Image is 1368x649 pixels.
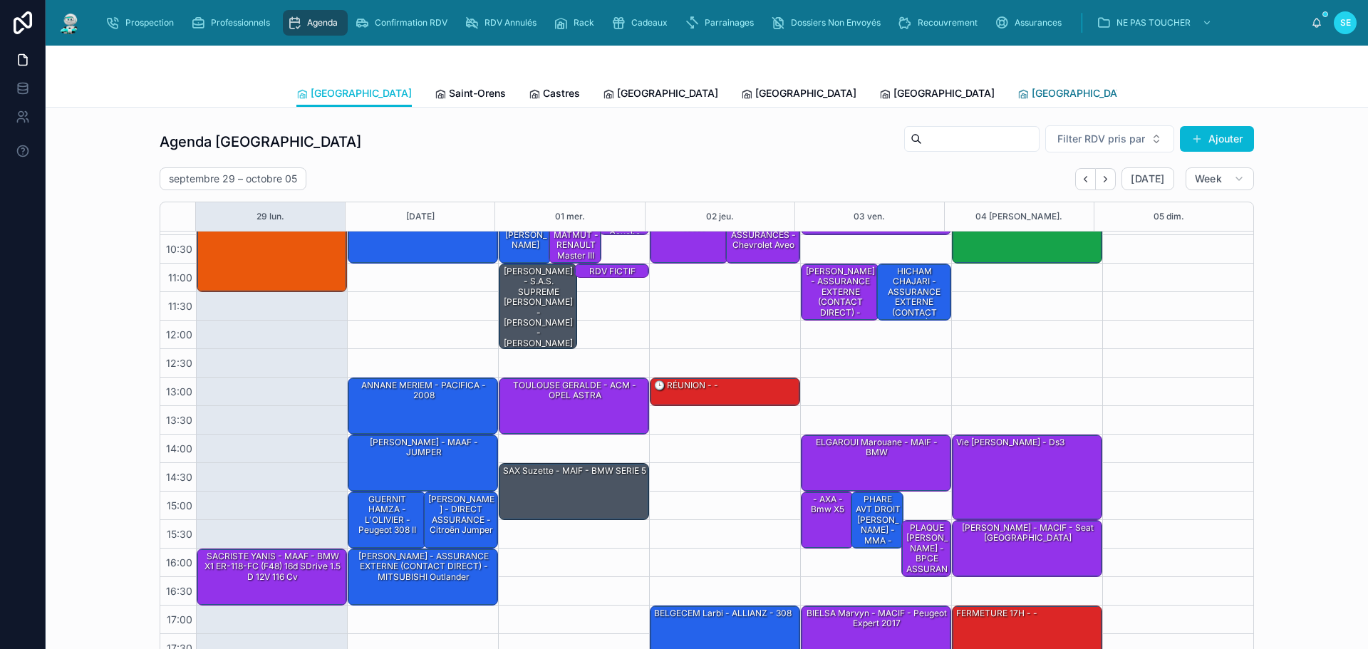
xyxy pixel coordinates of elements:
[499,207,551,263] div: HERETE Axelle - - [PERSON_NAME]
[162,243,196,255] span: 10:30
[1195,172,1222,185] span: Week
[955,436,1066,449] div: Vie [PERSON_NAME] - Ds3
[499,378,648,434] div: TOULOUSE GERALDE - ACM - OPEL ASTRA
[1340,17,1351,28] span: SE
[165,300,196,312] span: 11:30
[449,86,506,100] span: Saint-Orens
[165,271,196,284] span: 11:00
[543,86,580,100] span: Castres
[163,613,196,625] span: 17:00
[555,202,585,231] button: 01 mer.
[955,521,1101,545] div: [PERSON_NAME] - MACIF - seat [GEOGRAPHIC_DATA]
[726,207,800,263] div: [PERSON_NAME] - BPCE ASSURANCES - Chevrolet aveo
[351,379,497,403] div: ANNANE MERIEM - PACIFICA - 2008
[426,493,497,537] div: [PERSON_NAME] - DIRECT ASSURANCE - Citroën jumper
[57,11,83,34] img: App logo
[975,202,1062,231] button: 04 [PERSON_NAME].
[617,86,718,100] span: [GEOGRAPHIC_DATA]
[162,328,196,341] span: 12:00
[197,549,346,605] div: SACRISTE YANIS - MAAF - BMW X1 ER-118-FC (F48) 16d sDrive 1.5 d 12V 116 cv
[160,132,361,152] h1: Agenda [GEOGRAPHIC_DATA]
[804,493,852,516] div: - AXA - bmw x5
[851,492,903,548] div: PHARE AVT DROIT [PERSON_NAME] - MMA - classe A
[163,528,196,540] span: 15:30
[484,17,537,28] span: RDV Annulés
[1186,167,1254,190] button: Week
[348,549,497,605] div: [PERSON_NAME] - ASSURANCE EXTERNE (CONTACT DIRECT) - MITSUBISHI Outlander
[549,10,604,36] a: Rack
[577,265,648,309] div: RDV FICTIF Armel Banzadio 6 13 65 08 00 - - 308
[893,10,988,36] a: Recouvrement
[631,17,668,28] span: Cadeaux
[549,207,601,263] div: [PERSON_NAME] - MATMUT - RENAULT Master III Phase 3 Traction Fourgon L2H2 3.3T 2.3 dCi 16V moyen ...
[283,10,348,36] a: Agenda
[162,414,196,426] span: 13:30
[755,86,856,100] span: [GEOGRAPHIC_DATA]
[1015,17,1062,28] span: Assurances
[575,264,649,279] div: RDV FICTIF Armel Banzadio 6 13 65 08 00 - - 308
[348,378,497,434] div: ANNANE MERIEM - PACIFICA - 2008
[705,17,754,28] span: Parrainages
[653,607,793,620] div: BELGECEM Larbi - ALLIANZ - 308
[296,81,412,108] a: [GEOGRAPHIC_DATA]
[879,81,995,109] a: [GEOGRAPHIC_DATA]
[791,17,881,28] span: Dossiers Non Envoyés
[1057,132,1145,146] span: Filter RDV pris par
[375,17,447,28] span: Confirmation RDV
[162,385,196,398] span: 13:00
[351,493,425,537] div: GUERNIT HAMZA - L'OLIVIER - Peugeot 308 II
[879,265,950,340] div: HICHAM CHAJARI - ASSURANCE EXTERNE (CONTACT DIRECT) - Classe A
[424,492,498,548] div: [PERSON_NAME] - DIRECT ASSURANCE - Citroën jumper
[893,86,995,100] span: [GEOGRAPHIC_DATA]
[1075,168,1096,190] button: Back
[162,357,196,369] span: 12:30
[904,521,950,586] div: PLAQUE [PERSON_NAME] - BPCE ASSURANCES - C4
[902,521,950,576] div: PLAQUE [PERSON_NAME] - BPCE ASSURANCES - C4
[162,556,196,568] span: 16:00
[990,10,1072,36] a: Assurances
[101,10,184,36] a: Prospection
[1096,168,1116,190] button: Next
[802,264,879,320] div: [PERSON_NAME] - ASSURANCE EXTERNE (CONTACT DIRECT) - PEUGEOT Partner
[351,10,457,36] a: Confirmation RDV
[1116,17,1191,28] span: NE PAS TOUCHER
[741,81,856,109] a: [GEOGRAPHIC_DATA]
[435,81,506,109] a: Saint-Orens
[1154,202,1184,231] button: 05 dim.
[918,17,978,28] span: Recouvrement
[1017,81,1133,109] a: [GEOGRAPHIC_DATA]
[1180,126,1254,152] button: Ajouter
[706,202,734,231] button: 02 jeu.
[854,202,885,231] button: 03 ven.
[406,202,435,231] button: [DATE]
[877,264,951,320] div: HICHAM CHAJARI - ASSURANCE EXTERNE (CONTACT DIRECT) - Classe A
[348,207,497,263] div: [PERSON_NAME] - PACIFICA - NISSAN QASHQAI
[804,265,878,340] div: [PERSON_NAME] - ASSURANCE EXTERNE (CONTACT DIRECT) - PEUGEOT Partner
[953,207,1102,263] div: [PERSON_NAME] - ORNIKAR - Zoé Renault
[953,435,1102,519] div: Vie [PERSON_NAME] - Ds3
[802,492,853,548] div: - AXA - bmw x5
[197,207,346,291] div: gunduz aliaker - MACIF - Q5
[767,10,891,36] a: Dossiers Non Envoyés
[256,202,284,231] button: 29 lun.
[607,10,678,36] a: Cadeaux
[680,10,764,36] a: Parrainages
[169,172,297,186] h2: septembre 29 – octobre 05
[125,17,174,28] span: Prospection
[311,86,412,100] span: [GEOGRAPHIC_DATA]
[1121,167,1173,190] button: [DATE]
[351,550,497,583] div: [PERSON_NAME] - ASSURANCE EXTERNE (CONTACT DIRECT) - MITSUBISHI Outlander
[307,17,338,28] span: Agenda
[955,607,1039,620] div: FERMETURE 17H - -
[199,550,346,583] div: SACRISTE YANIS - MAAF - BMW X1 ER-118-FC (F48) 16d sDrive 1.5 d 12V 116 cv
[1131,172,1164,185] span: [DATE]
[499,264,576,348] div: [PERSON_NAME] - S.A.S. SUPREME [PERSON_NAME] - [PERSON_NAME] - [PERSON_NAME] Model Y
